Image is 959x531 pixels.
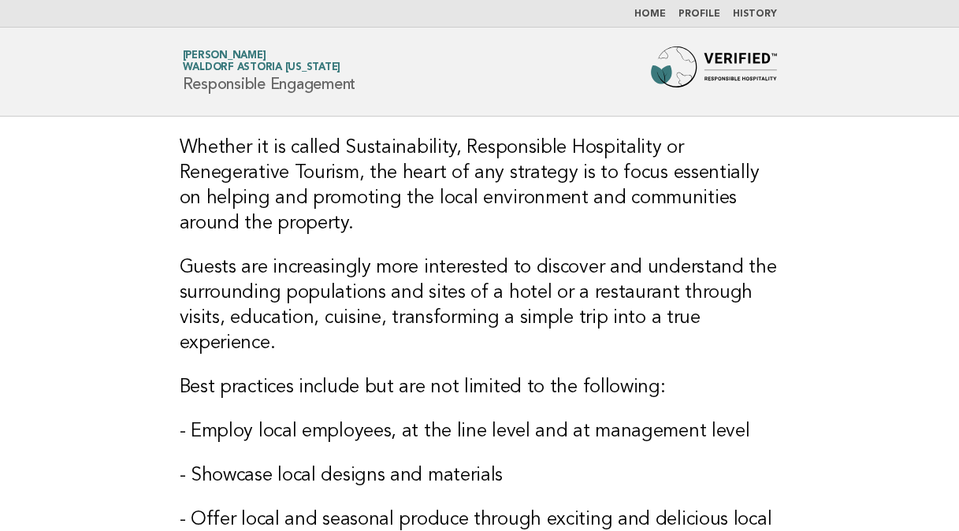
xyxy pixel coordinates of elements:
h3: Whether it is called Sustainability, Responsible Hospitality or Renegerative Tourism, the heart o... [180,136,780,236]
h3: Best practices include but are not limited to the following: [180,375,780,400]
a: History [733,9,777,19]
h3: - Employ local employees, at the line level and at management level [180,419,780,444]
a: Home [634,9,666,19]
h3: - Showcase local designs and materials [180,463,780,488]
img: Forbes Travel Guide [651,46,777,97]
a: [PERSON_NAME]Waldorf Astoria [US_STATE] [183,50,341,72]
h3: Guests are increasingly more interested to discover and understand the surrounding populations an... [180,255,780,356]
a: Profile [678,9,720,19]
h1: Responsible Engagement [183,51,356,92]
span: Waldorf Astoria [US_STATE] [183,63,341,73]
